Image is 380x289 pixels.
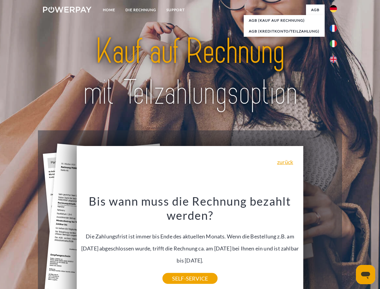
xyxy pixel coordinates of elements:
[120,5,161,15] a: DIE RECHNUNG
[98,5,120,15] a: Home
[330,5,337,12] img: de
[306,5,325,15] a: agb
[330,56,337,63] img: en
[330,25,337,32] img: fr
[80,194,300,278] div: Die Zahlungsfrist ist immer bis Ende des aktuellen Monats. Wenn die Bestellung z.B. am [DATE] abg...
[277,159,293,165] a: zurück
[161,5,190,15] a: SUPPORT
[330,40,337,47] img: it
[356,265,375,284] iframe: Schaltfläche zum Öffnen des Messaging-Fensters
[43,7,91,13] img: logo-powerpay-white.svg
[80,194,300,223] h3: Bis wann muss die Rechnung bezahlt werden?
[244,15,325,26] a: AGB (Kauf auf Rechnung)
[162,273,218,284] a: SELF-SERVICE
[244,26,325,37] a: AGB (Kreditkonto/Teilzahlung)
[57,29,323,115] img: title-powerpay_de.svg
